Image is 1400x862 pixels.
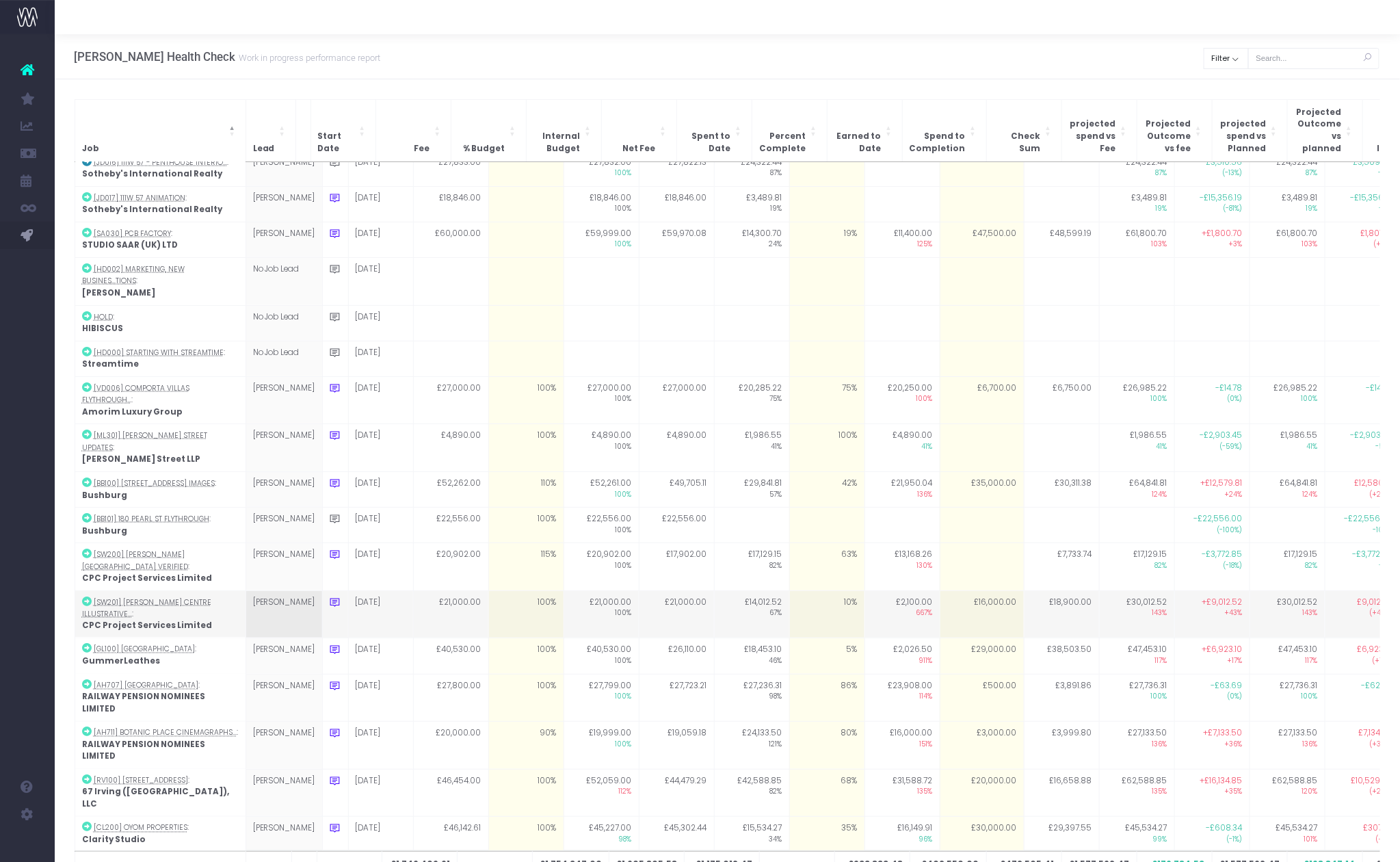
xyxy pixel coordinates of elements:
strong: HIBISCUS [82,323,123,334]
td: £7,733.74 [1024,543,1099,591]
td: [DATE] [348,817,413,852]
td: No Job Lead [246,341,322,376]
td: £40,530.00 [413,638,488,674]
span: -£22,556.00 [1345,513,1393,525]
span: 41% [722,442,782,452]
th: Check Sum: Activate to sort: Activate to sort [986,99,1061,161]
td: [PERSON_NAME] [246,769,322,817]
td: £29,000.00 [940,638,1024,674]
td: £3,489.81 [1250,186,1325,222]
td: : [75,186,246,222]
span: -13% [1332,168,1393,179]
td: 110% [488,472,564,508]
td: [DATE] [348,472,413,508]
td: £24,322.44 [1250,151,1325,186]
span: (-59%) [1182,442,1243,452]
td: : [75,508,246,543]
td: £49,705.11 [639,472,714,508]
td: No Job Lead [246,257,322,305]
td: £4,890.00 [564,424,639,472]
span: (+24%) [1332,490,1393,500]
td: [PERSON_NAME] [246,376,322,424]
td: 5% [789,638,864,674]
strong: Bushburg [82,525,127,536]
td: £47,500.00 [940,222,1024,257]
td: £14,012.52 [714,590,789,638]
td: [PERSON_NAME] [246,186,322,222]
td: £17,902.00 [639,543,714,591]
span: (-13%) [1182,168,1243,179]
td: £13,168.26 [864,543,940,591]
td: £500.00 [940,674,1024,722]
td: £4,890.00 [864,424,940,472]
span: -£15,356.19 [1351,192,1393,205]
span: Spend to Completion [910,131,966,155]
span: +3% [1182,239,1243,250]
span: 124% [1257,490,1318,500]
td: £52,059.00 [564,769,639,817]
abbr: [JD016] 111W 57 - Penthouse Interiors [94,157,227,168]
td: £20,902.00 [564,543,639,591]
td: : [75,817,246,852]
span: 100% [1107,394,1167,404]
td: [DATE] [348,424,413,472]
td: [DATE] [348,722,413,770]
h3: [PERSON_NAME] Health Check [74,50,380,64]
td: [DATE] [348,222,413,257]
td: £14,300.70 [714,222,789,257]
abbr: [ML301] Besson Street Updates [82,430,207,453]
span: Internal Budget [533,131,581,155]
abbr: [HD000] Starting with Streamtime [94,348,224,358]
span: -£2,903.45 [1351,430,1393,442]
abbr: [SA030] PCB Factory [94,228,171,239]
th: Spent to Date: Activate to sort: Activate to sort [676,99,752,161]
strong: Sotheby's International Realty [82,204,222,215]
span: +£1,800.70 [1202,228,1243,240]
small: Work in progress performance report [235,50,380,64]
span: 41% [872,442,933,452]
td: £2,100.00 [864,590,940,638]
span: 100% [1257,394,1318,404]
span: (-100%) [1182,525,1243,536]
span: 41% [1257,442,1318,452]
abbr: [HD002] Marketing, New Business, Communications [82,264,185,287]
td: £15,534.27 [714,817,789,852]
td: [DATE] [348,305,413,341]
td: [PERSON_NAME] [246,222,322,257]
td: £64,841.81 [1099,472,1174,508]
td: £27,736.31 [1250,674,1325,722]
td: : [75,472,246,508]
td: £59,970.08 [639,222,714,257]
td: [PERSON_NAME] [246,590,322,638]
strong: Bushburg [82,490,127,501]
abbr: [BB100] 180 Pearl St Images [94,478,215,488]
th: Spend to Completion: Activate to sort: Activate to sort [902,99,986,161]
span: 75% [722,394,782,404]
td: [PERSON_NAME] [246,508,322,543]
td: £23,908.00 [864,674,940,722]
td: 100% [488,674,564,722]
span: 19% [1107,204,1167,214]
td: £38,503.50 [1024,638,1099,674]
td: £17,129.15 [714,543,789,591]
th: Job: Activate to invert sorting: Activate to invert sorting [75,99,246,161]
td: £3,000.00 [940,722,1024,770]
td: £47,453.10 [1250,638,1325,674]
td: £27,000.00 [564,376,639,424]
td: £18,453.10 [714,638,789,674]
strong: [PERSON_NAME] Street LLP [82,454,200,465]
span: 100% [571,239,632,250]
td: £22,556.00 [639,508,714,543]
td: £16,658.88 [1024,769,1099,817]
td: £29,397.55 [1024,817,1099,852]
td: £21,950.04 [864,472,940,508]
td: £62,588.85 [1250,769,1325,817]
td: : [75,674,246,722]
strong: Streamtime [82,358,139,369]
span: 100% [571,394,632,404]
td: £26,110.00 [639,638,714,674]
span: -£3,772.85 [1202,549,1243,561]
span: Projected Outcome vs planned [1295,107,1342,155]
td: £40,530.00 [564,638,639,674]
td: £3,489.81 [714,186,789,222]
